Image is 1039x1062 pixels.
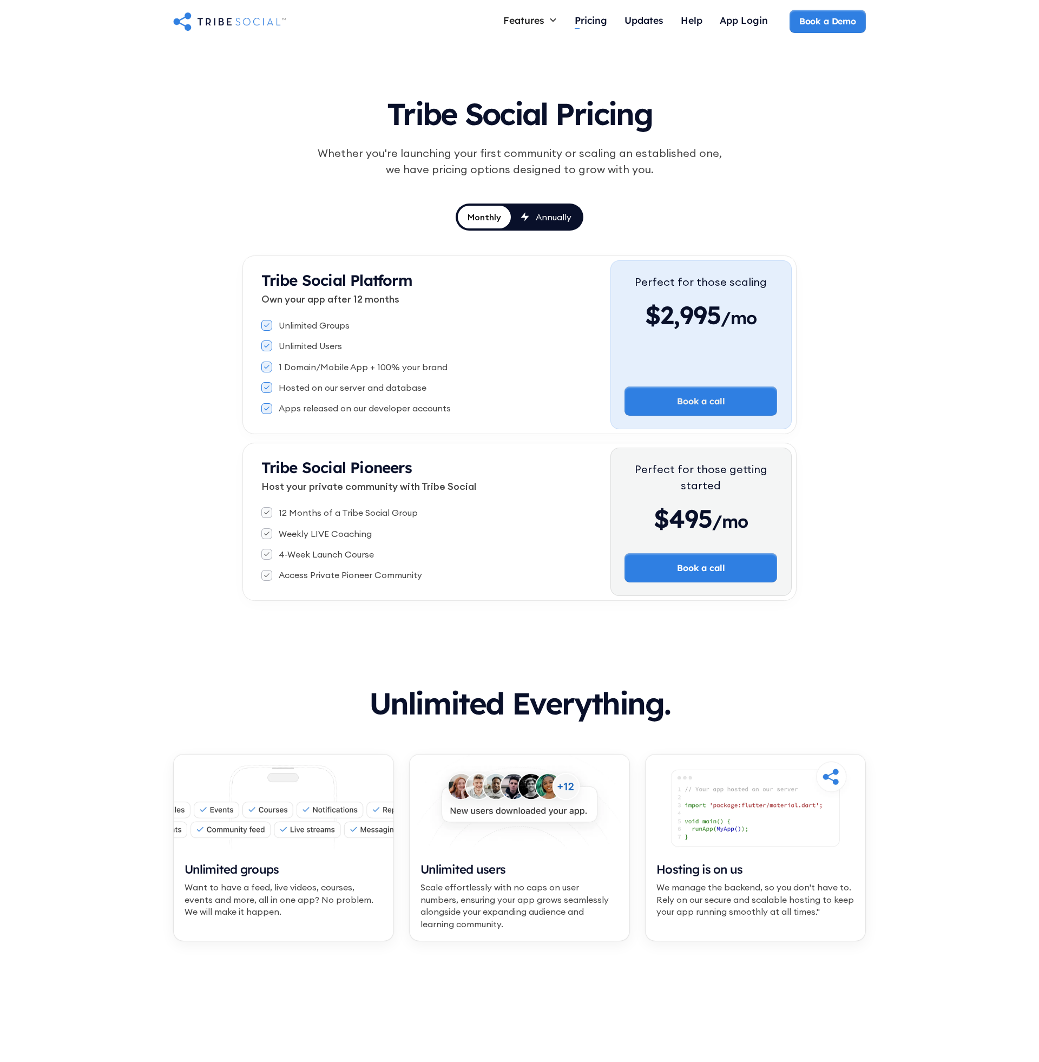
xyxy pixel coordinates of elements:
div: 4-Week Launch Course [279,548,374,560]
div: Access Private Pioneer Community [279,569,422,581]
a: home [173,10,286,32]
div: Pricing [575,14,607,26]
div: Help [681,14,702,26]
div: Annually [536,211,571,223]
strong: Tribe Social Pioneers [261,458,412,477]
a: Pricing [566,10,616,33]
p: Host your private community with Tribe Social [261,479,610,494]
div: Unlimited Users [279,340,342,352]
div: Scale effortlessly with no caps on user numbers, ensuring your app grows seamlessly alongside you... [420,881,619,930]
a: Book a call [624,386,777,416]
a: Book a call [624,553,777,582]
div: Features [495,10,566,30]
div: $495 [624,502,777,535]
div: We manage the backend, so you don't have to. Rely on our secure and scalable hosting to keep your... [656,881,854,917]
div: Unlimited users [420,862,619,877]
span: /mo [721,307,757,334]
div: Unlimited Groups [279,319,350,331]
span: /mo [712,510,748,537]
div: Whether you're launching your first community or scaling an established one, we have pricing opti... [312,145,727,178]
div: Unlimited groups [185,862,383,877]
div: Monthly [468,211,501,223]
a: Help [672,10,711,33]
div: Hosting is on us [656,862,854,877]
div: Hosted on our server and database [279,382,426,394]
h1: Tribe Social Pricing [268,87,771,136]
div: Want to have a feed, live videos, courses, events and more, all in one app? No problem. We will m... [185,881,383,917]
a: Book a Demo [790,10,866,32]
div: Features [503,14,544,26]
div: Perfect for those getting started [624,461,777,494]
div: Perfect for those scaling [635,274,767,290]
div: Apps released on our developer accounts [279,402,451,414]
h2: Unlimited Everything. [173,687,866,719]
div: 12 Months of a Tribe Social Group [279,507,418,519]
div: App Login [720,14,768,26]
strong: Tribe Social Platform [261,271,412,290]
div: 1 Domain/Mobile App + 100% your brand [279,361,448,373]
p: Own your app after 12 months [261,292,610,306]
a: App Login [711,10,777,33]
div: Updates [624,14,663,26]
div: Weekly LIVE Coaching [279,528,372,540]
div: $2,995 [635,299,767,331]
a: Updates [616,10,672,33]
